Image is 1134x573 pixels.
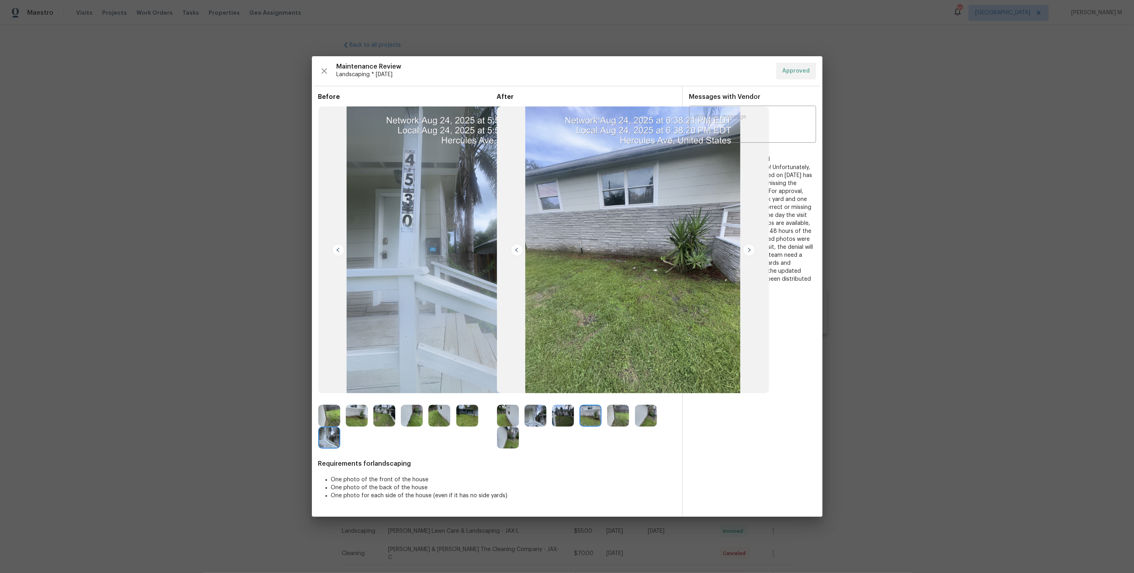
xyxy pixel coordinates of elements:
li: One photo of the front of the house [331,476,676,484]
span: Messages with Vendor [689,94,761,100]
span: Before [318,93,497,101]
img: left-chevron-button-url [511,244,523,256]
span: Maintenance Review [337,63,770,71]
img: right-chevron-button-url [743,244,755,256]
span: Requirements for landscaping [318,460,676,468]
span: Landscaping * [DATE] [337,71,770,79]
li: One photo for each side of the house (even if it has no side yards) [331,492,676,500]
li: One photo of the back of the house [331,484,676,492]
span: After [497,93,676,101]
img: left-chevron-button-url [332,244,345,256]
